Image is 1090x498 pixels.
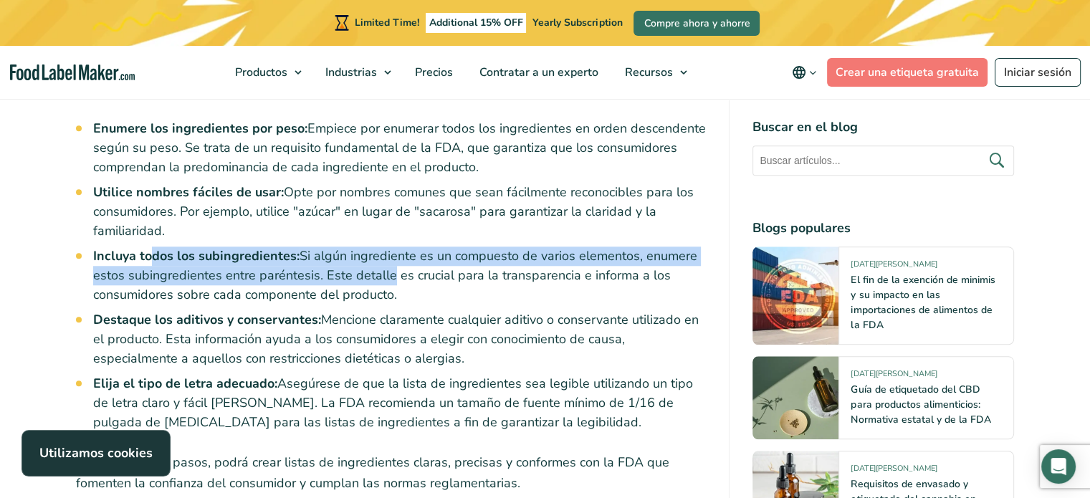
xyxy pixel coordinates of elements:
[93,119,707,177] li: Empiece por enumerar todos los ingredientes en orden descendente según su peso. Se trata de un re...
[851,383,990,426] a: Guía de etiquetado del CBD para productos alimenticios: Normativa estatal y de la FDA
[76,452,707,494] p: Siguiendo estos pasos, podrá crear listas de ingredientes claras, precisas y conformes con la FDA...
[475,64,600,80] span: Contratar a un experto
[426,13,527,33] span: Additional 15% OFF
[93,374,707,432] li: Asegúrese de que la lista de ingredientes sea legible utilizando un tipo de letra claro y fácil [...
[93,183,284,201] strong: Utilice nombres fáciles de usar:
[93,311,321,328] strong: Destaque los aditivos y conservantes:
[93,310,707,368] li: Mencione claramente cualquier aditivo o conservante utilizado en el producto. Esta información ay...
[827,58,988,87] a: Crear una etiqueta gratuita
[752,145,1014,176] input: Buscar artículos...
[752,118,1014,137] h4: Buscar en el blog
[411,64,454,80] span: Precios
[321,64,378,80] span: Industrias
[532,16,622,29] span: Yearly Subscription
[93,246,707,305] li: Si algún ingrediente es un compuesto de varios elementos, enumere estos subingredientes entre par...
[402,46,463,99] a: Precios
[231,64,289,80] span: Productos
[93,247,300,264] strong: Incluya todos los subingredientes:
[93,375,277,392] strong: Elija el tipo de letra adecuado:
[1041,449,1076,484] div: Open Intercom Messenger
[995,58,1081,87] a: Iniciar sesión
[93,183,707,241] li: Opte por nombres comunes que sean fácilmente reconocibles para los consumidores. Por ejemplo, uti...
[851,273,995,332] a: El fin de la exención de minimis y su impacto en las importaciones de alimentos de la FDA
[752,219,1014,238] h4: Blogs populares
[355,16,419,29] span: Limited Time!
[634,11,760,36] a: Compre ahora y ahorre
[39,444,153,461] strong: Utilizamos cookies
[621,64,674,80] span: Recursos
[312,46,398,99] a: Industrias
[851,368,937,385] span: [DATE][PERSON_NAME]
[612,46,694,99] a: Recursos
[851,259,937,275] span: [DATE][PERSON_NAME]
[467,46,608,99] a: Contratar a un experto
[851,463,937,479] span: [DATE][PERSON_NAME]
[222,46,309,99] a: Productos
[93,120,307,137] strong: Enumere los ingredientes por peso:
